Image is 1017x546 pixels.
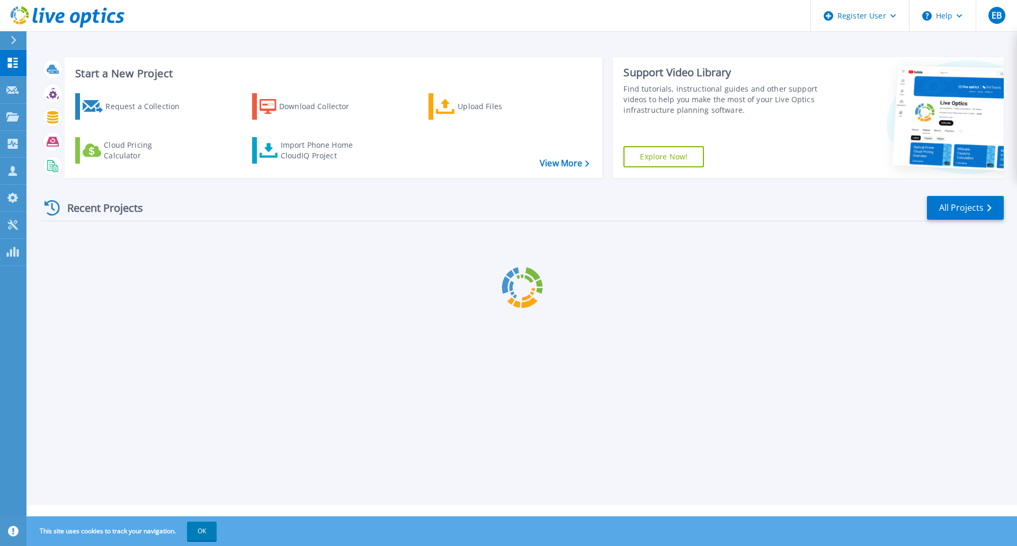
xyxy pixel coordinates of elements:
[429,93,547,120] a: Upload Files
[29,522,217,541] span: This site uses cookies to track your navigation.
[458,96,542,117] div: Upload Files
[252,93,370,120] a: Download Collector
[105,96,190,117] div: Request a Collection
[927,196,1004,220] a: All Projects
[104,140,189,161] div: Cloud Pricing Calculator
[75,93,193,120] a: Request a Collection
[540,158,589,168] a: View More
[41,195,157,221] div: Recent Projects
[75,137,193,164] a: Cloud Pricing Calculator
[623,66,823,79] div: Support Video Library
[279,96,364,117] div: Download Collector
[281,140,363,161] div: Import Phone Home CloudIQ Project
[187,522,217,541] button: OK
[75,68,589,79] h3: Start a New Project
[623,84,823,115] div: Find tutorials, instructional guides and other support videos to help you make the most of your L...
[992,11,1002,20] span: EB
[623,146,704,167] a: Explore Now!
